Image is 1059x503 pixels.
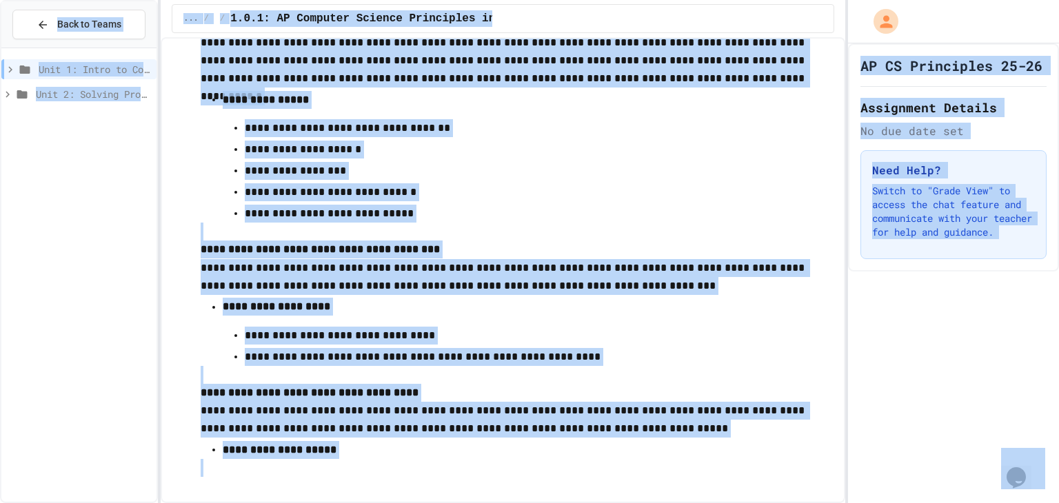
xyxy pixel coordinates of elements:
span: / [220,13,225,24]
h3: Need Help? [872,162,1035,178]
span: Unit 1: Intro to Computer Science [39,62,151,76]
h1: AP CS Principles 25-26 [860,56,1042,75]
div: My Account [859,6,902,37]
button: Back to Teams [12,10,145,39]
span: ... [183,13,199,24]
p: Switch to "Grade View" to access the chat feature and communicate with your teacher for help and ... [872,184,1035,239]
iframe: chat widget [1001,448,1045,489]
div: No due date set [860,123,1047,139]
span: 1.0.1: AP Computer Science Principles in Python Course Syllabus [230,10,647,27]
span: Unit 2: Solving Problems in Computer Science [36,87,151,101]
span: / [204,13,209,24]
h2: Assignment Details [860,98,1047,117]
span: Back to Teams [57,17,121,32]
